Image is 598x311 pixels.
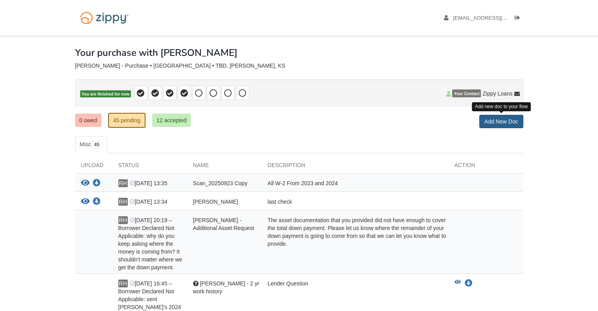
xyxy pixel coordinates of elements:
span: RH [118,216,128,224]
div: Add new doc to your flow [472,102,531,111]
span: 45 [91,141,102,149]
a: Misc [75,136,107,153]
span: Scan_20250923 Copy [193,180,248,186]
a: Log out [515,15,523,23]
span: Your Contact [452,90,481,98]
span: [PERSON_NAME] - Additional Asset Request [193,217,254,231]
div: Status [112,161,187,173]
h1: Your purchase with [PERSON_NAME] [75,48,237,58]
img: Logo [75,8,134,28]
a: 45 pending [108,113,145,128]
div: last check [262,198,449,208]
span: [DATE] 13:35 [129,180,167,186]
a: Download Mary Harleman - 2 yr work history [465,280,473,287]
a: edit profile [444,15,543,23]
a: Download Scan_20250923 Copy [93,180,101,187]
a: 12 accepted [152,114,191,127]
span: RH [118,280,128,287]
button: View Todco Beverage [81,198,90,206]
button: View Mary Harleman - 2 yr work history [454,280,461,287]
span: [PERSON_NAME] [193,199,238,205]
span: Zippy Loans [482,90,512,98]
span: You are finished for now [80,90,131,98]
div: All W-2 From 2023 and 2024 [262,179,449,190]
span: RH [118,198,128,206]
div: The asset documentation that you provided did not have enough to cover the total down payment. Pl... [262,216,449,271]
div: Upload [75,161,112,173]
span: [DATE] 20:19 – Borrower Declared Not Applicable: why do you keep asking where the money is coming... [118,217,182,271]
span: [DATE] 13:34 [129,199,167,205]
span: RH [118,179,128,187]
span: renegaderay72@gmail.com [453,15,543,21]
a: Download Todco Beverage [93,199,101,205]
div: Description [262,161,449,173]
div: Name [187,161,262,173]
span: [PERSON_NAME] - 2 yr work history [193,280,259,294]
a: Add New Doc [479,115,523,128]
div: [PERSON_NAME] - Purchase • [GEOGRAPHIC_DATA] • TBD, [PERSON_NAME], KS [75,63,523,69]
a: 0 owed [75,114,101,127]
div: Action [449,161,523,173]
button: View Scan_20250923 Copy [81,179,90,188]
